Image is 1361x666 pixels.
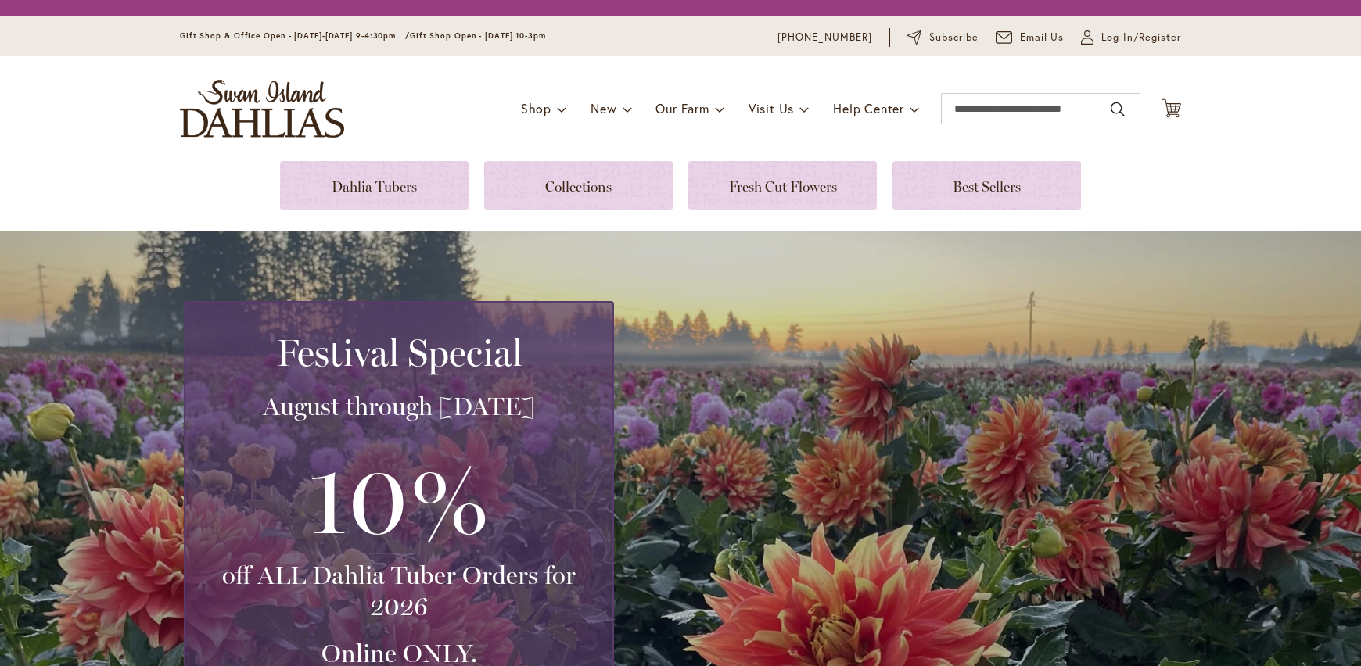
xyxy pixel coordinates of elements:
a: Email Us [996,30,1065,45]
a: [PHONE_NUMBER] [777,30,872,45]
a: Subscribe [907,30,979,45]
span: Help Center [833,100,904,116]
span: Subscribe [929,30,979,45]
button: Search [1111,97,1125,122]
span: New [591,100,616,116]
a: store logo [180,80,344,138]
span: Gift Shop Open - [DATE] 10-3pm [410,30,546,41]
a: Log In/Register [1081,30,1181,45]
h3: off ALL Dahlia Tuber Orders for 2026 [204,560,594,622]
span: Log In/Register [1101,30,1181,45]
span: Gift Shop & Office Open - [DATE]-[DATE] 9-4:30pm / [180,30,410,41]
span: Our Farm [655,100,709,116]
span: Email Us [1020,30,1065,45]
span: Shop [521,100,551,116]
h3: 10% [204,438,594,560]
h2: Festival Special [204,331,594,374]
span: Visit Us [749,100,794,116]
h3: August through [DATE] [204,391,594,422]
